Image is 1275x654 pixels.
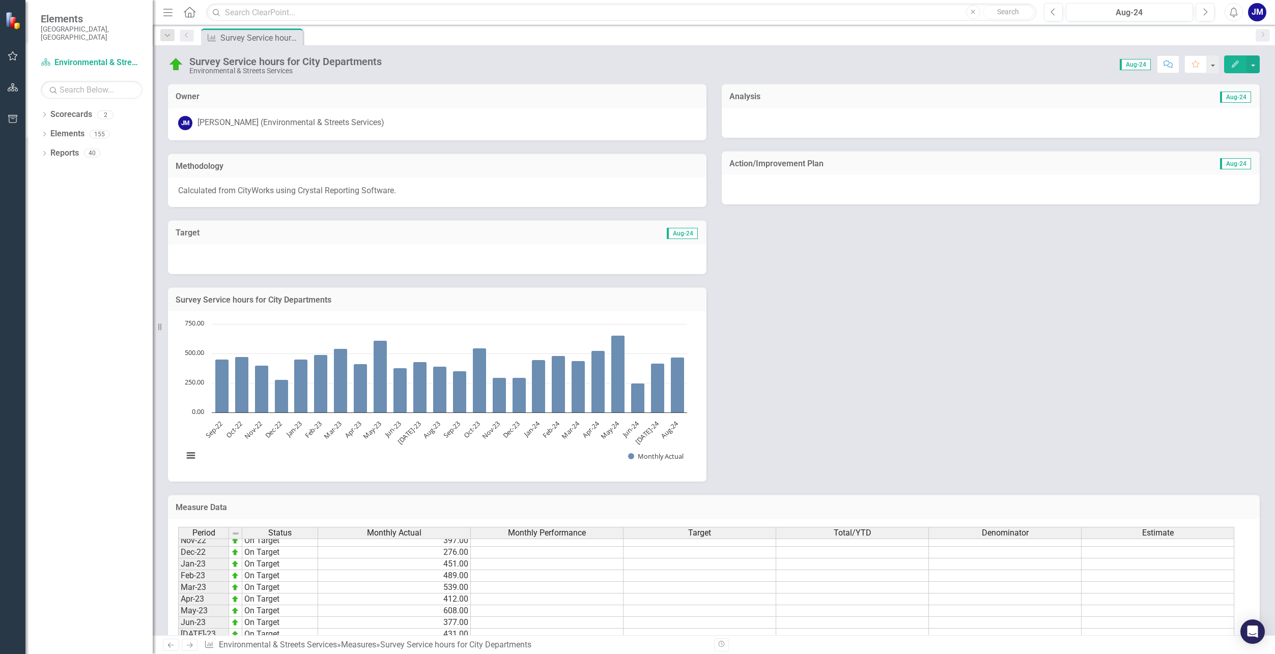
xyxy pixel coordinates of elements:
small: [GEOGRAPHIC_DATA], [GEOGRAPHIC_DATA] [41,25,143,42]
text: Oct-22 [224,419,244,439]
text: Jun-24 [620,419,641,440]
button: Search [983,5,1034,19]
text: Nov-23 [480,419,502,440]
td: Jun-23 [178,617,229,629]
span: Aug-24 [1220,92,1251,103]
a: Scorecards [50,109,92,121]
img: zOikAAAAAElFTkSuQmCC [231,595,239,603]
a: Elements [50,128,84,140]
h3: Analysis [729,92,986,101]
td: 608.00 [318,605,471,617]
path: Apr-23, 412. Monthly Actual. [354,364,367,413]
span: Aug-24 [1120,59,1151,70]
span: Target [688,528,711,538]
input: Search Below... [41,81,143,99]
text: Sep-23 [441,419,462,440]
img: zOikAAAAAElFTkSuQmCC [231,560,239,568]
div: 40 [84,149,100,158]
p: Calculated from CityWorks using Crystal Reporting Software. [178,185,696,197]
div: Chart. Highcharts interactive chart. [178,319,696,471]
path: Oct-22, 473. Monthly Actual. [235,357,249,413]
svg: Interactive chart [178,319,692,471]
img: On Target [168,56,184,73]
button: JM [1248,3,1266,21]
path: Aug-23, 389. Monthly Actual. [433,367,447,413]
text: [DATE]-24 [633,419,661,447]
path: Feb-24, 480. Monthly Actual. [552,356,565,413]
text: Apr-24 [580,419,601,440]
span: Search [997,8,1019,16]
div: Open Intercom Messenger [1240,619,1265,644]
text: Aug-23 [421,419,442,440]
span: Status [268,528,292,538]
img: ClearPoint Strategy [5,12,23,29]
img: zOikAAAAAElFTkSuQmCC [231,583,239,591]
path: Mar-24, 437. Monthly Actual. [572,361,585,413]
a: Environmental & Streets Services [41,57,143,69]
path: Apr-24, 523. Monthly Actual. [591,351,605,413]
td: Jan-23 [178,558,229,570]
div: Survey Service hours for City Departments [220,32,300,44]
img: zOikAAAAAElFTkSuQmCC [231,572,239,580]
td: 451.00 [318,558,471,570]
button: Show Monthly Actual [628,452,683,461]
text: May-23 [361,419,383,441]
div: [PERSON_NAME] (Environmental & Streets Services) [197,117,384,129]
path: May-23, 608. Monthly Actual. [374,341,387,413]
text: 0.00 [192,407,204,416]
text: Mar-23 [322,419,343,440]
button: Aug-24 [1066,3,1194,21]
td: Feb-23 [178,570,229,582]
td: Mar-23 [178,582,229,593]
text: Nov-22 [243,419,264,440]
text: May-24 [599,419,621,441]
div: JM [178,116,192,130]
h3: Action/Improvement Plan [729,159,1119,168]
span: Period [192,528,215,538]
text: 500.00 [185,348,204,357]
path: Sep-22, 452. Monthly Actual. [215,360,229,413]
text: Feb-23 [303,419,324,440]
td: On Target [242,605,318,617]
path: Jul-23, 431. Monthly Actual. [413,362,427,413]
h3: Target [176,228,399,237]
div: 155 [90,130,109,138]
span: Denominator [982,528,1029,538]
span: Estimate [1142,528,1174,538]
path: Sep-23, 350. Monthly Actual. [453,371,467,413]
h3: Measure Data [176,503,1252,512]
path: Nov-23, 297. Monthly Actual. [493,378,506,413]
img: zOikAAAAAElFTkSuQmCC [231,630,239,638]
path: Jan-23, 451. Monthly Actual. [294,360,308,413]
span: Aug-24 [1220,158,1251,169]
a: Reports [50,147,79,159]
img: 8DAGhfEEPCf229AAAAAElFTkSuQmCC [232,529,240,538]
path: Mar-23, 539. Monthly Actual. [334,349,348,413]
h3: Methodology [176,162,699,171]
text: Mar-24 [559,419,581,441]
path: Dec-22, 276. Monthly Actual. [275,380,289,413]
path: Jul-24, 416. Monthly Actual. [651,364,665,413]
path: Jan-24, 445. Monthly Actual. [532,360,546,413]
div: » » [204,639,706,651]
text: Dec-22 [263,419,284,440]
input: Search ClearPoint... [206,4,1036,21]
td: On Target [242,629,318,640]
path: Aug-24, 468. Monthly Actual. [671,358,685,413]
td: On Target [242,582,318,593]
span: Monthly Performance [508,528,586,538]
text: Oct-23 [462,419,482,439]
div: 2 [97,110,114,119]
td: On Target [242,570,318,582]
path: May-24, 653. Monthly Actual. [611,336,625,413]
div: Aug-24 [1069,7,1190,19]
td: 539.00 [318,582,471,593]
text: Jan-23 [284,419,304,439]
div: Survey Service hours for City Departments [189,56,382,67]
span: Total/YTD [834,528,871,538]
img: zOikAAAAAElFTkSuQmCC [231,548,239,556]
td: On Target [242,617,318,629]
td: Dec-22 [178,547,229,558]
td: 431.00 [318,629,471,640]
